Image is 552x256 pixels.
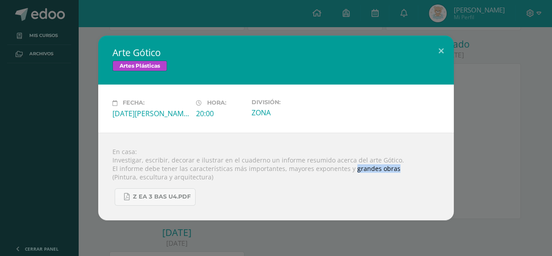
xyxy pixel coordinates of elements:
[252,108,328,118] div: ZONA
[196,109,244,118] div: 20:00
[112,61,167,71] span: Artes Plásticas
[123,100,144,106] span: Fecha:
[98,133,454,220] div: En casa: Investigar, escribir, decorar e ilustrar en el cuaderno un informe resumido acerca del a...
[133,193,191,200] span: Z eA 3 bas U4.pdf
[115,188,196,206] a: Z eA 3 bas U4.pdf
[112,109,189,118] div: [DATE][PERSON_NAME]
[207,100,226,106] span: Hora:
[252,99,328,106] label: División:
[112,46,440,59] h2: Arte Gótico
[428,36,454,66] button: Close (Esc)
